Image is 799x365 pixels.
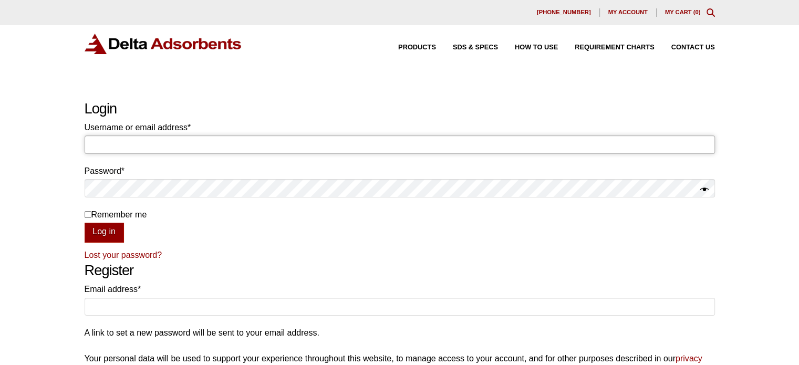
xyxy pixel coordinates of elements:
[655,44,715,51] a: Contact Us
[85,326,715,340] p: A link to set a new password will be sent to your email address.
[453,44,498,51] span: SDS & SPECS
[608,9,648,15] span: My account
[85,262,715,279] h2: Register
[85,251,162,259] a: Lost your password?
[498,44,558,51] a: How to Use
[537,9,591,15] span: [PHONE_NUMBER]
[700,183,709,197] button: Show password
[528,8,600,17] a: [PHONE_NUMBER]
[515,44,558,51] span: How to Use
[381,44,436,51] a: Products
[85,282,715,296] label: Email address
[85,34,242,54] img: Delta Adsorbents
[575,44,654,51] span: Requirement Charts
[665,9,701,15] a: My Cart (0)
[600,8,657,17] a: My account
[398,44,436,51] span: Products
[85,120,715,134] label: Username or email address
[85,211,91,218] input: Remember me
[671,44,715,51] span: Contact Us
[695,9,698,15] span: 0
[91,210,147,219] span: Remember me
[85,100,715,118] h2: Login
[85,223,124,243] button: Log in
[85,164,715,178] label: Password
[436,44,498,51] a: SDS & SPECS
[558,44,654,51] a: Requirement Charts
[707,8,715,17] div: Toggle Modal Content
